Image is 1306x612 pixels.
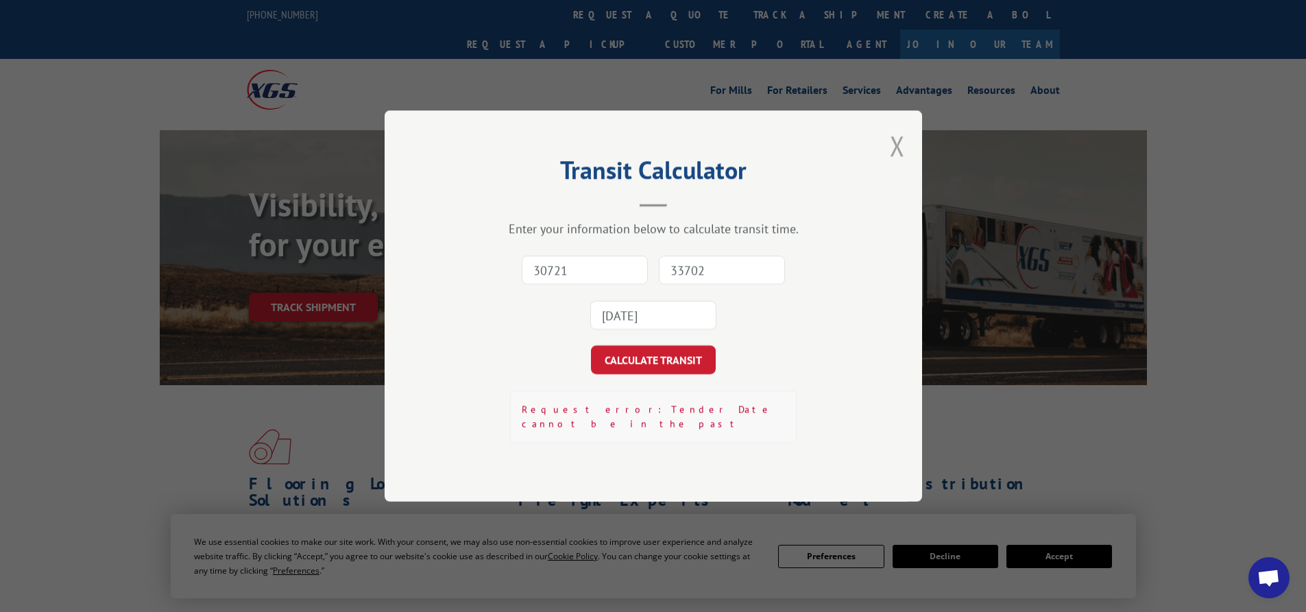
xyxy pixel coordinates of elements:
[590,301,716,330] input: Tender Date
[522,256,648,284] input: Origin Zip
[659,256,785,284] input: Dest. Zip
[1248,557,1290,598] div: Open chat
[890,127,905,164] button: Close modal
[453,221,854,236] div: Enter your information below to calculate transit time.
[591,345,716,374] button: CALCULATE TRANSIT
[453,160,854,186] h2: Transit Calculator
[510,391,797,443] div: Request error: Tender Date cannot be in the past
